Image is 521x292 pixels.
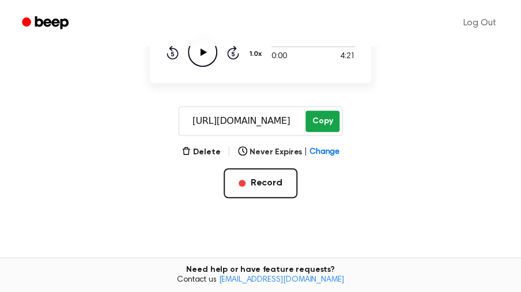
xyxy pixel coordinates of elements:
[304,146,307,158] span: |
[305,111,339,132] button: Copy
[224,168,297,198] button: Record
[309,146,339,158] span: Change
[218,276,344,284] a: [EMAIL_ADDRESS][DOMAIN_NAME]
[451,9,507,37] a: Log Out
[238,146,339,158] button: Never Expires|Change
[248,44,266,64] button: 1.0x
[14,12,79,35] a: Beep
[340,51,355,63] span: 4:21
[227,145,231,159] span: |
[7,275,514,286] span: Contact us
[182,146,220,158] button: Delete
[271,51,286,63] span: 0:00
